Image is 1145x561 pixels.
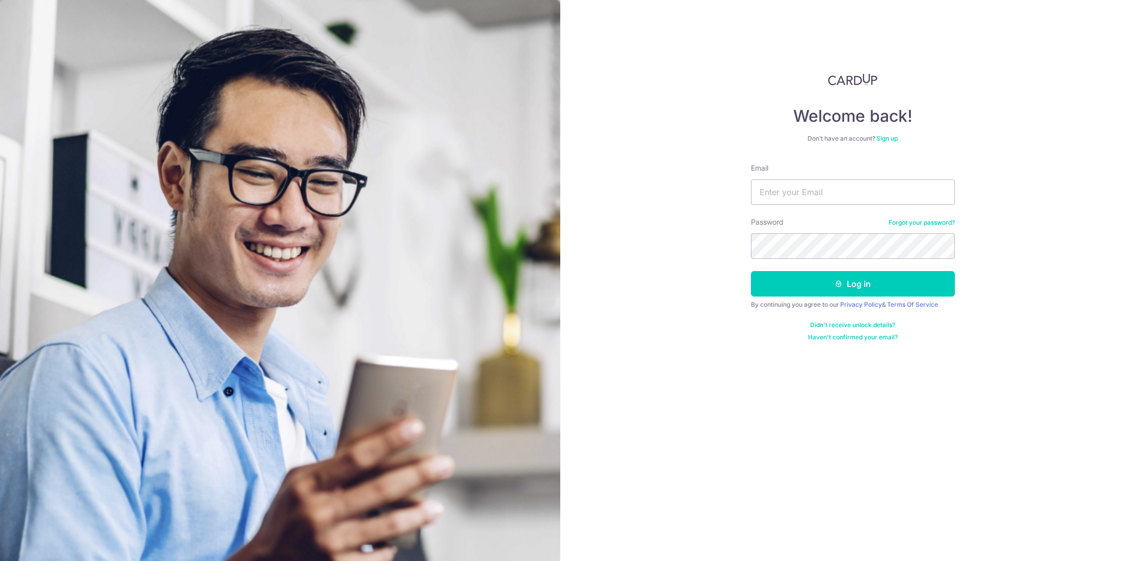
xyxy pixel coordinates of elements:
a: Privacy Policy [840,301,882,308]
a: Sign up [876,135,898,142]
a: Forgot your password? [889,219,955,227]
img: CardUp Logo [828,73,878,86]
input: Enter your Email [751,179,955,205]
h4: Welcome back! [751,106,955,126]
div: By continuing you agree to our & [751,301,955,309]
div: Don’t have an account? [751,135,955,143]
label: Email [751,163,768,173]
a: Haven't confirmed your email? [808,333,898,341]
label: Password [751,217,784,227]
button: Log in [751,271,955,297]
a: Didn't receive unlock details? [810,321,895,329]
a: Terms Of Service [887,301,938,308]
